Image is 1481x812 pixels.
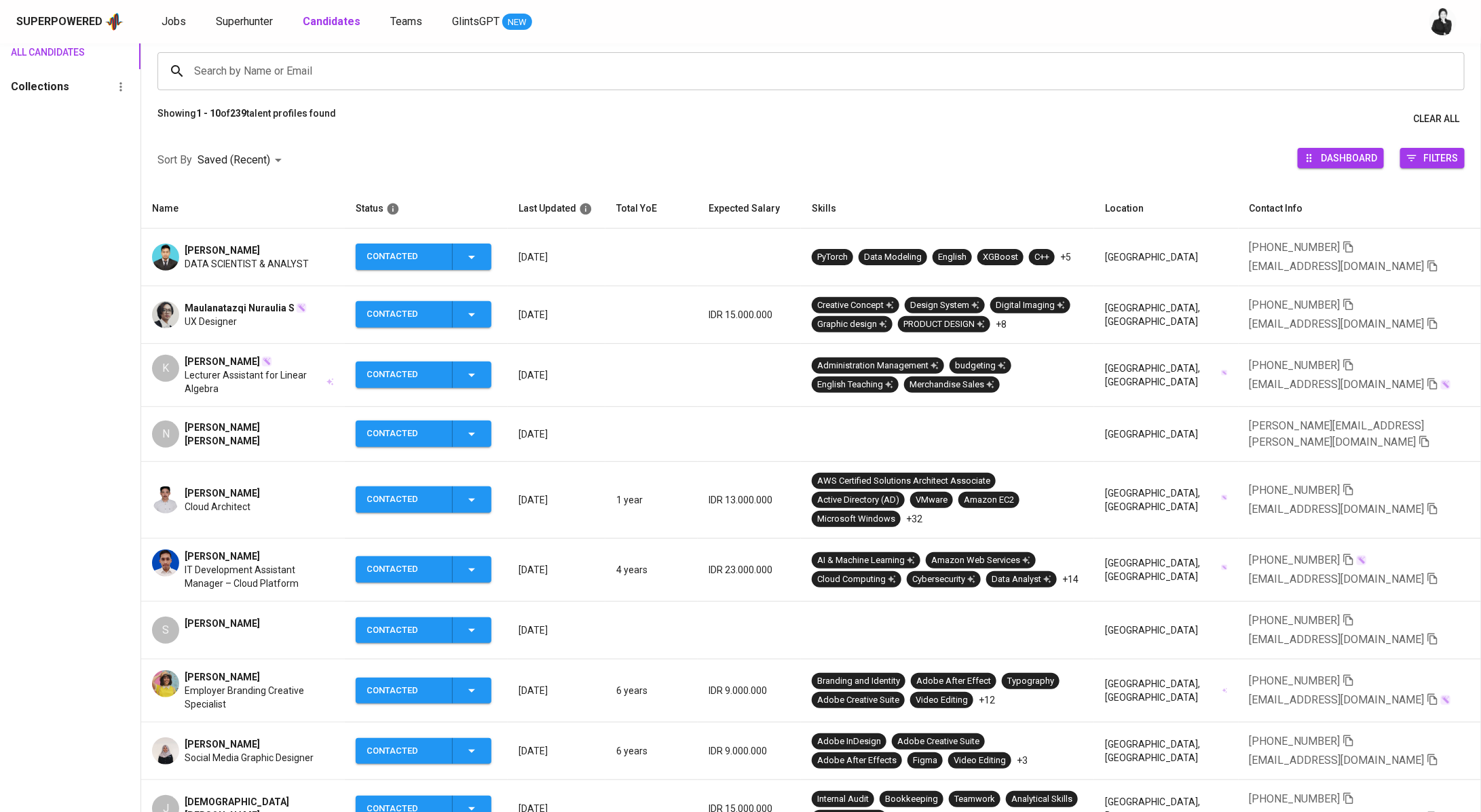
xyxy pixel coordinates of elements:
div: PyTorch [817,251,848,264]
span: [EMAIL_ADDRESS][DOMAIN_NAME] [1250,378,1425,391]
div: Active Directory (AD) [817,494,899,507]
p: Sort By [157,152,192,168]
p: [DATE] [519,308,595,322]
th: Location [1094,189,1238,229]
span: All Candidates [11,44,70,61]
span: Teams [390,15,422,28]
img: magic_wand.svg [1356,555,1367,566]
p: Saved (Recent) [198,152,270,168]
div: Contacted [367,486,441,513]
span: [PERSON_NAME] [PERSON_NAME] [185,421,334,448]
img: magic_wand.svg [1440,695,1451,705]
span: Superhunter [216,15,273,28]
span: [PERSON_NAME] [185,549,260,563]
img: app logo [105,12,124,32]
button: Contacted [356,486,491,513]
div: Video Editing [954,754,1006,767]
div: [GEOGRAPHIC_DATA], [GEOGRAPHIC_DATA] [1105,737,1227,765]
span: [PERSON_NAME] [185,737,260,751]
div: Adobe Creative Suite [897,735,979,748]
button: Clear All [1408,107,1465,132]
div: N [152,421,179,448]
img: magic_wand.svg [296,303,307,313]
img: b1cfcb3653279d5fef64ef9c6f65ef6e.jpg [152,549,179,577]
a: Superpoweredapp logo [16,12,124,32]
th: Skills [801,189,1094,229]
span: [EMAIL_ADDRESS][DOMAIN_NAME] [1250,503,1425,516]
div: Adobe Creative Suite [817,694,899,707]
div: Creative Concept [817,299,894,312]
div: Adobe InDesign [817,735,881,748]
div: Superpowered [16,14,102,30]
button: Contacted [356,362,491,388]
p: [DATE] [519,744,595,758]
div: Administration Management [817,360,939,372]
th: Contact Info [1239,189,1481,229]
div: Cybersecurity [912,573,975,586]
div: Contacted [367,362,441,388]
p: 4 years [616,563,687,577]
button: Contacted [356,617,491,644]
b: 239 [230,108,246,119]
div: Amazon EC2 [964,494,1014,507]
a: Candidates [303,14,363,31]
span: [EMAIL_ADDRESS][DOMAIN_NAME] [1250,317,1425,330]
p: IDR 9.000.000 [709,684,790,697]
th: Last Updated [508,189,605,229]
p: [DATE] [519,250,595,264]
b: 1 - 10 [196,108,221,119]
div: AI & Machine Learning [817,554,915,567]
span: [PERSON_NAME] [185,617,260,630]
p: +32 [906,512,922,526]
div: Merchandise Sales [910,379,994,391]
span: Cloud Architect [185,500,250,514]
p: +8 [996,317,1007,331]
p: +14 [1062,573,1079,586]
div: Typography [1007,675,1054,688]
div: Figma [913,754,937,767]
div: Data Analyst [992,573,1051,586]
p: 6 years [616,744,687,758]
p: 1 year [616,493,687,507]
div: S [152,617,179,644]
div: Analytical Skills [1011,793,1072,806]
img: 568f3ca2efbf25c209b62b0fce892709.jpg [152,737,179,765]
img: 4c9ecd6dbc5a8c6ef351e9bc237ad46e.jpg [152,670,179,697]
span: [PHONE_NUMBER] [1250,674,1341,687]
div: Design System [910,299,979,312]
span: [PERSON_NAME] [185,244,260,257]
div: Contacted [367,556,441,583]
span: [PHONE_NUMBER] [1250,792,1341,805]
div: budgeting [955,360,1006,372]
button: Contacted [356,738,491,765]
button: Dashboard [1298,148,1384,168]
button: Contacted [356,556,491,583]
a: Superhunter [216,14,276,31]
img: magic_wand.svg [1221,564,1228,571]
span: Filters [1423,149,1458,167]
span: [PERSON_NAME] [185,355,260,368]
a: GlintsGPT NEW [452,14,532,31]
div: Amazon Web Services [931,554,1030,567]
span: [PHONE_NUMBER] [1250,359,1341,372]
p: IDR 13.000.000 [709,493,790,507]
div: Adobe After Effects [817,754,897,767]
span: Maulanatazqi Nuraulia S [185,301,295,315]
th: Name [141,189,345,229]
div: C++ [1034,251,1049,264]
div: Contacted [367,617,441,644]
p: IDR 15.000.000 [709,308,790,322]
p: 6 years [616,684,687,697]
span: [EMAIL_ADDRESS][DOMAIN_NAME] [1250,260,1425,273]
b: Candidates [303,15,360,28]
div: AWS Certified Solutions Architect Associate [817,475,990,488]
div: Contacted [367,678,441,704]
p: IDR 9.000.000 [709,744,790,758]
div: Bookkeeping [885,793,938,806]
div: Adobe After Effect [916,675,991,688]
span: GlintsGPT [452,15,500,28]
span: DATA SCIENTIST & ANALYST [185,257,309,271]
button: Contacted [356,301,491,328]
p: [DATE] [519,493,595,507]
img: magic_wand.svg [261,356,272,367]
